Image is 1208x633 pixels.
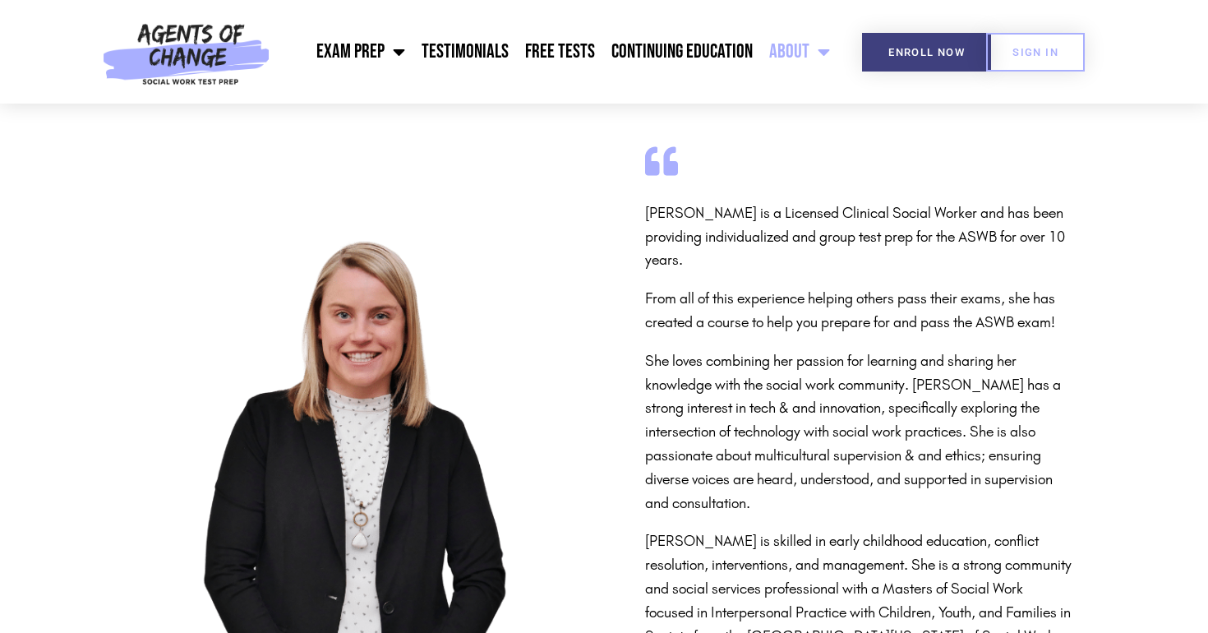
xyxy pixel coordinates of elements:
[603,31,761,72] a: Continuing Education
[862,33,991,72] a: Enroll Now
[888,47,965,58] span: Enroll Now
[413,31,517,72] a: Testimonials
[645,287,1072,335] p: From all of this experience helping others pass their exams, she has created a course to help you...
[517,31,603,72] a: Free Tests
[278,31,838,72] nav: Menu
[986,33,1085,72] a: SIGN IN
[1012,47,1058,58] span: SIGN IN
[645,201,1072,272] p: [PERSON_NAME] is a Licensed Clinical Social Worker and has been providing individualized and grou...
[308,31,413,72] a: Exam Prep
[761,31,838,72] a: About
[645,349,1072,515] p: She loves combining her passion for learning and sharing her knowledge with the social work commu...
